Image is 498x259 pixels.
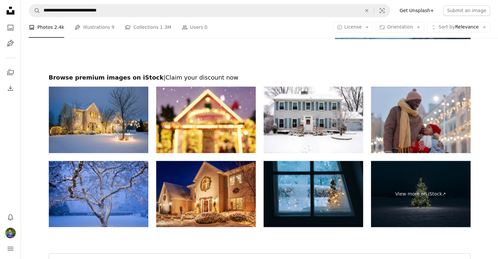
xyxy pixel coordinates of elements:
[160,24,171,31] span: 1.3M
[156,161,256,227] img: Holiday decorated home at evening with Christmas lighting, fluffy snow
[396,5,438,16] a: Get Unsplash+
[360,4,374,17] button: Clear
[264,161,363,227] img: Looking out the frosty winter window. Christmas lights and snow on background. Cozy holiday concept.
[4,66,17,79] a: Collections
[125,17,171,38] a: Collections 1.3M
[438,25,455,30] span: Sort by
[376,22,424,33] button: Orientation
[5,228,16,238] img: Avatar of user Heather Tillotson
[344,25,362,30] span: License
[4,211,17,224] button: Notifications
[204,24,207,31] span: 0
[156,86,256,153] img: Beautiful blurred of house decorated for Christmas. Christmas lights on house and snowy. Christma...
[371,161,470,227] a: View more on iStock↗
[112,24,115,31] span: 9
[427,22,490,33] button: Sort byRelevance
[4,242,17,255] button: Menu
[4,4,17,18] a: Home — Unsplash
[387,25,413,30] span: Orientation
[4,37,17,50] a: Illustrations
[438,24,479,31] span: Relevance
[4,82,17,95] a: Download History
[49,161,148,227] img: Tree with lights during snow storm
[182,17,208,38] a: Users 0
[29,4,40,17] button: Search Unsplash
[49,86,148,153] img: Christmas Decorated Home With Holiday Lighting, Snow
[75,17,114,38] a: Illustrations 9
[264,86,363,153] img: Saltbox Colonial House in Winter
[443,5,490,16] button: Submit an image
[163,74,238,81] span: | Claim your discount now
[333,22,373,33] button: License
[371,86,470,153] img: Happy father and daughter looking at each other in winter and holding Christmas present
[374,4,390,17] button: Visual search
[49,73,470,81] h2: Browse premium images on iStock
[4,21,17,34] a: Photos
[29,4,390,17] form: Find visuals sitewide
[4,226,17,239] button: Profile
